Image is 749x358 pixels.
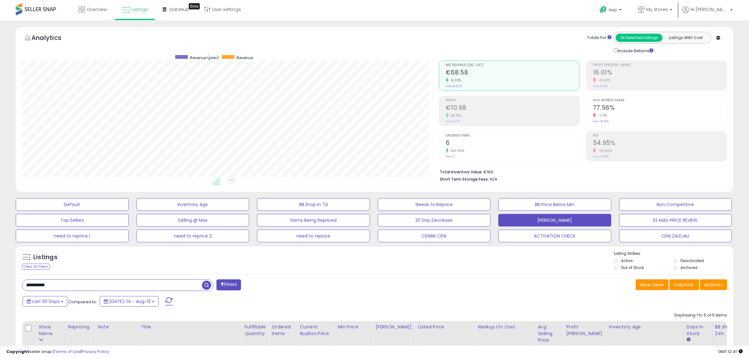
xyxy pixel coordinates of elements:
h2: 77.56% [593,104,727,113]
span: Ordered Items [446,134,579,137]
button: Actions [700,279,727,290]
div: Listed Price [418,324,472,330]
button: need to reprice 2 [137,230,249,242]
button: need to reprice [257,230,370,242]
small: Prev: 3 [446,155,455,159]
small: Prev: 78.91% [593,120,609,123]
div: BB Share 24h. [715,324,738,337]
div: Totals For [587,35,612,41]
li: €160 [440,168,722,175]
span: Hi [PERSON_NAME] [690,6,728,13]
span: Listings [131,6,148,13]
button: Non Competitive [619,198,732,211]
button: Columns [669,279,699,290]
div: Displaying 1 to 5 of 5 items [674,312,727,318]
button: Listings With Cost [662,34,709,42]
i: Get Help [599,6,607,14]
small: 61.33% [449,78,461,83]
small: Days In Stock. [687,337,690,343]
button: 30 Day Decrease [378,214,491,227]
label: Archived [680,265,697,270]
button: ES MAX PRICE REVIEW [619,214,732,227]
button: BB Price Below Min [498,198,611,211]
small: -1.71% [596,113,607,118]
button: Top Sellers [16,214,129,227]
span: Profit [PERSON_NAME] [593,64,727,67]
span: Overview [87,6,107,13]
h5: Analytics [31,33,74,44]
div: Clear All Filters [22,264,50,270]
h2: €10.98 [446,104,579,113]
div: Include Returns [609,47,661,54]
div: Days In Stock [687,324,710,337]
h2: 54.95% [593,139,727,148]
button: BB Drop in 7d [257,198,370,211]
h5: Listings [33,253,58,262]
a: Privacy Policy [81,349,109,355]
span: N/A [490,176,497,182]
div: Current Buybox Price [300,324,332,337]
button: Inventory Age [137,198,249,211]
span: Revenue [237,55,253,60]
span: My Stores [646,6,668,13]
span: Net Revenue (Exc. VAT) [446,64,579,67]
small: Prev: €42.51 [446,84,462,88]
button: CENIIIIII CENI [378,230,491,242]
span: Last 30 Days [32,298,59,305]
span: DataHub [170,6,189,13]
label: Deactivated [680,258,704,263]
button: ACTIVATION CHECK [498,230,611,242]
small: 38.81% [449,113,462,118]
div: Fulfillable Quantity [244,324,266,337]
h2: 6 [446,139,579,148]
div: Markup on Cost [478,324,532,330]
span: Revenue (prev) [190,55,219,60]
div: Store Name [39,324,63,337]
button: Selling @ Max [137,214,249,227]
b: Total Inventory Value: [440,169,483,175]
p: Listing States: [614,251,733,257]
span: Profit [446,99,579,102]
a: Help [595,1,628,20]
div: Repricing [68,324,92,330]
span: Compared to: [68,299,97,305]
div: Note [98,324,136,330]
button: Last 30 Days [23,296,67,307]
th: The percentage added to the cost of goods (COGS) that forms the calculator for Min & Max prices. [475,321,535,353]
div: Ordered Items [271,324,294,337]
h2: 16.01% [593,69,727,77]
div: Tooltip anchor [189,3,200,9]
button: Filters [216,279,241,290]
small: Prev: €7.91 [446,120,460,123]
div: seller snap | | [6,349,109,355]
div: Inventory Age [609,324,681,330]
button: Needs to Reprice [378,198,491,211]
button: CENI ZALEJALI [619,230,732,242]
small: Prev: 18.61% [593,84,608,88]
small: Prev: 79.18% [593,155,609,159]
button: Save View [636,279,668,290]
div: Profit [PERSON_NAME] [566,324,603,337]
span: Avg. Buybox Share [593,99,727,102]
span: ROI [593,134,727,137]
label: Active [621,258,633,263]
b: Short Term Storage Fees: [440,176,489,182]
strong: Copyright [6,349,29,355]
span: 2025-09-12 12:41 GMT [718,349,743,355]
div: [PERSON_NAME] [375,324,413,330]
button: [DATE]-14 - Aug-12 [100,296,159,307]
button: Items Being Repriced [257,214,370,227]
button: All Selected Listings [616,34,662,42]
h2: €68.58 [446,69,579,77]
small: -13.97% [596,78,611,83]
span: Help [609,7,617,13]
a: Hi [PERSON_NAME] [682,6,733,20]
small: -30.60% [596,148,612,153]
label: Out of Stock [621,265,644,270]
button: need to reprice 1 [16,230,129,242]
div: Avg Selling Price [538,324,561,344]
button: [PERSON_NAME] [498,214,611,227]
small: 100.00% [449,148,465,153]
a: Terms of Use [54,349,81,355]
div: Min Price [338,324,370,330]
